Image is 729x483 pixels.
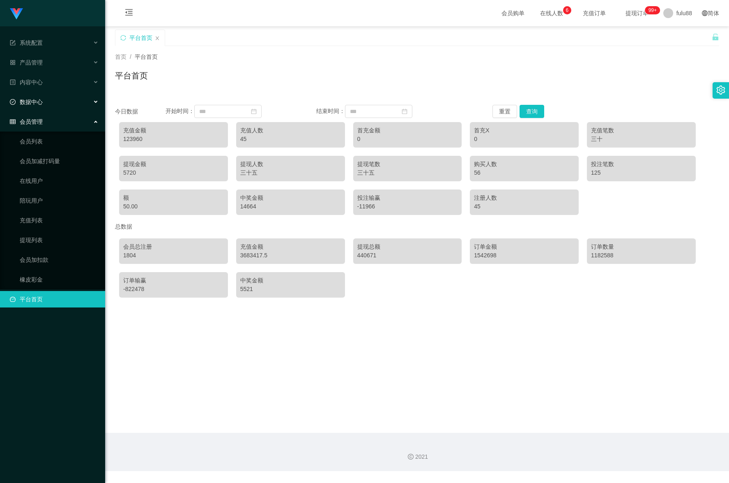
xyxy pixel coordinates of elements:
font: 系统配置 [20,39,43,46]
a: 图标：仪表板平台首页 [10,291,99,307]
sup: 6 [563,6,571,14]
i: 图标： 解锁 [712,33,719,41]
font: -11966 [357,203,375,210]
font: 提现订单 [626,10,649,16]
font: 结束时间： [316,108,345,114]
i: 图标： 关闭 [155,36,160,41]
font: 0 [357,136,361,142]
font: 45 [240,136,247,142]
font: 6 [566,7,569,13]
font: 订单数量 [591,243,614,250]
font: 在线人数 [540,10,563,16]
a: 提现列表 [20,232,99,248]
font: 1182588 [591,252,614,259]
font: 三十五 [240,169,258,176]
font: -822478 [123,286,144,292]
font: 投注输赢 [357,194,380,201]
font: 5720 [123,169,136,176]
font: 提现金额 [123,161,146,167]
sup: 228 [645,6,660,14]
button: 重置 [492,105,517,118]
font: 平台首页 [115,71,148,80]
font: 440671 [357,252,377,259]
font: 充值笔数 [591,127,614,134]
a: 陪玩用户 [20,192,99,209]
font: 投注笔数 [591,161,614,167]
i: 图标: 全球 [702,10,708,16]
font: 会员管理 [20,118,43,125]
font: 14664 [240,203,256,210]
font: 数据中心 [20,99,43,105]
i: 图标： 表格 [10,119,16,125]
font: 中奖金额 [240,194,263,201]
font: 提现人数 [240,161,263,167]
i: 图标: 菜单折叠 [115,0,143,27]
font: 99+ [649,7,657,13]
font: 1804 [123,252,136,259]
font: 平台首页 [129,35,152,41]
font: 56 [474,169,481,176]
font: 5521 [240,286,253,292]
font: 会员总注册 [123,243,152,250]
font: 会员购单 [501,10,524,16]
font: 开始时间： [166,108,194,114]
font: 首页 [115,53,126,60]
i: 图标：个人资料 [10,79,16,85]
font: 三十五 [357,169,375,176]
a: 会员加扣款 [20,252,99,268]
i: 图标：版权 [408,454,414,460]
font: 125 [591,169,600,176]
i: 图标：同步 [120,35,126,41]
font: fulu88 [676,10,692,16]
font: 首充金额 [357,127,380,134]
button: 查询 [520,105,544,118]
font: 简体 [708,10,719,16]
font: 三十 [591,136,603,142]
font: 首充X [474,127,489,134]
font: 充值金额 [240,243,263,250]
font: 总数据 [115,223,132,230]
font: 充值金额 [123,127,146,134]
font: 购买人数 [474,161,497,167]
font: 订单金额 [474,243,497,250]
font: 充值人数 [240,127,263,134]
font: 充值订单 [583,10,606,16]
a: 充值列表 [20,212,99,229]
img: logo.9652507e.png [10,8,23,20]
a: 会员加减打码量 [20,153,99,169]
font: 提现总额 [357,243,380,250]
font: 3683417.5 [240,252,267,259]
font: 内容中心 [20,79,43,86]
font: 50.00 [123,203,138,210]
i: 图标：设置 [716,86,725,95]
font: 123960 [123,136,143,142]
a: 橡皮彩金 [20,271,99,288]
font: 额 [123,194,129,201]
font: 提现笔数 [357,161,380,167]
font: 0 [474,136,477,142]
font: 2021 [415,453,428,460]
font: 45 [474,203,481,210]
font: / [130,53,131,60]
font: 平台首页 [135,53,158,60]
i: 图标: appstore-o [10,60,16,65]
font: 注册人数 [474,194,497,201]
font: 1542698 [474,252,497,259]
i: 图标： 表格 [10,40,16,46]
font: 产品管理 [20,59,43,66]
font: 订单输赢 [123,277,146,284]
font: 今日数据 [115,108,138,115]
a: 在线用户 [20,173,99,189]
i: 图标：日历 [402,109,407,114]
font: 中奖金额 [240,277,263,284]
i: 图标：日历 [251,109,257,114]
i: 图标: 检查-圆圈-o [10,99,16,105]
a: 会员列表 [20,133,99,150]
